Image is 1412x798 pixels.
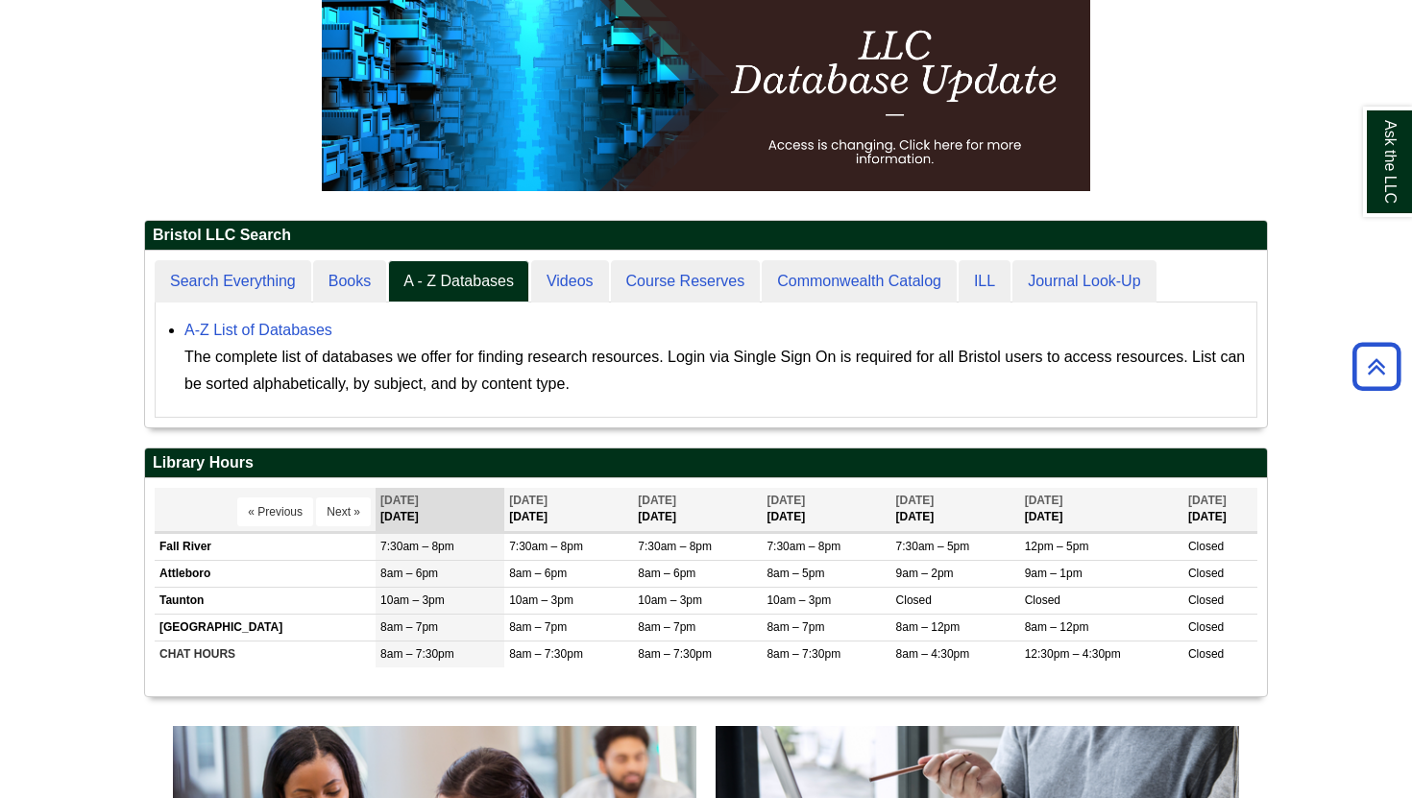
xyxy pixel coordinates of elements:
span: [DATE] [896,494,935,507]
span: 7:30am – 5pm [896,540,970,553]
th: [DATE] [504,488,633,531]
span: Closed [1025,593,1060,607]
th: [DATE] [1020,488,1183,531]
button: « Previous [237,497,313,526]
td: Taunton [155,587,376,614]
th: [DATE] [633,488,762,531]
span: [DATE] [380,494,419,507]
span: 7:30am – 8pm [509,540,583,553]
span: 8am – 12pm [1025,620,1089,634]
span: 8am – 7pm [638,620,695,634]
span: Closed [1188,620,1224,634]
span: 9am – 1pm [1025,567,1083,580]
span: [DATE] [509,494,548,507]
span: [DATE] [1025,494,1063,507]
th: [DATE] [891,488,1020,531]
span: 8am – 7pm [767,620,824,634]
span: 10am – 3pm [638,593,702,607]
th: [DATE] [376,488,504,531]
span: Closed [1188,647,1224,661]
span: 10am – 3pm [380,593,445,607]
span: 8am – 6pm [509,567,567,580]
a: ILL [959,260,1010,303]
span: 8am – 7pm [509,620,567,634]
span: 8am – 5pm [767,567,824,580]
span: 8am – 7pm [380,620,438,634]
span: 7:30am – 8pm [767,540,840,553]
a: A - Z Databases [388,260,529,303]
th: [DATE] [1183,488,1257,531]
span: Closed [1188,593,1224,607]
h2: Bristol LLC Search [145,221,1267,251]
span: 10am – 3pm [509,593,573,607]
span: 12pm – 5pm [1025,540,1089,553]
span: [DATE] [1188,494,1227,507]
span: 7:30am – 8pm [638,540,712,553]
a: Books [313,260,386,303]
span: 8am – 7:30pm [509,647,583,661]
span: 8am – 7:30pm [638,647,712,661]
th: [DATE] [762,488,890,531]
div: The complete list of databases we offer for finding research resources. Login via Single Sign On ... [184,344,1247,398]
span: 7:30am – 8pm [380,540,454,553]
span: 8am – 4:30pm [896,647,970,661]
span: 8am – 12pm [896,620,961,634]
button: Next » [316,497,371,526]
span: 12:30pm – 4:30pm [1025,647,1121,661]
span: Closed [896,593,932,607]
a: Search Everything [155,260,311,303]
a: Videos [531,260,609,303]
td: [GEOGRAPHIC_DATA] [155,615,376,641]
span: 8am – 6pm [638,567,695,580]
span: 10am – 3pm [767,593,831,607]
span: Closed [1188,540,1224,553]
span: [DATE] [767,494,805,507]
span: 8am – 7:30pm [767,647,840,661]
td: Fall River [155,533,376,560]
h2: Library Hours [145,448,1267,478]
a: A-Z List of Databases [184,322,332,338]
span: 8am – 6pm [380,567,438,580]
td: Attleboro [155,560,376,587]
a: Journal Look-Up [1012,260,1156,303]
span: [DATE] [638,494,676,507]
a: Commonwealth Catalog [762,260,957,303]
span: Closed [1188,567,1224,580]
td: CHAT HOURS [155,641,376,668]
a: Course Reserves [611,260,761,303]
span: 8am – 7:30pm [380,647,454,661]
a: Back to Top [1346,353,1407,379]
span: 9am – 2pm [896,567,954,580]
